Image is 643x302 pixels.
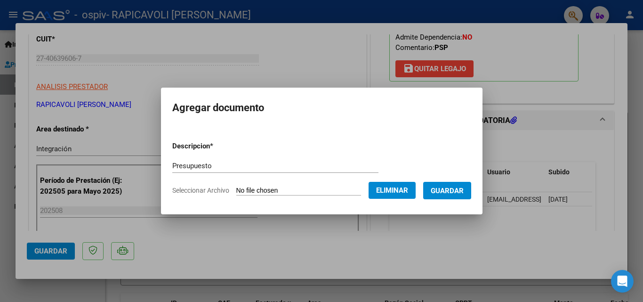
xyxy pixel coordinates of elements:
[376,186,408,195] span: Eliminar
[172,99,471,117] h2: Agregar documento
[172,187,229,194] span: Seleccionar Archivo
[611,270,634,293] div: Open Intercom Messenger
[172,141,262,152] p: Descripcion
[431,187,464,195] span: Guardar
[369,182,416,199] button: Eliminar
[423,182,471,199] button: Guardar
